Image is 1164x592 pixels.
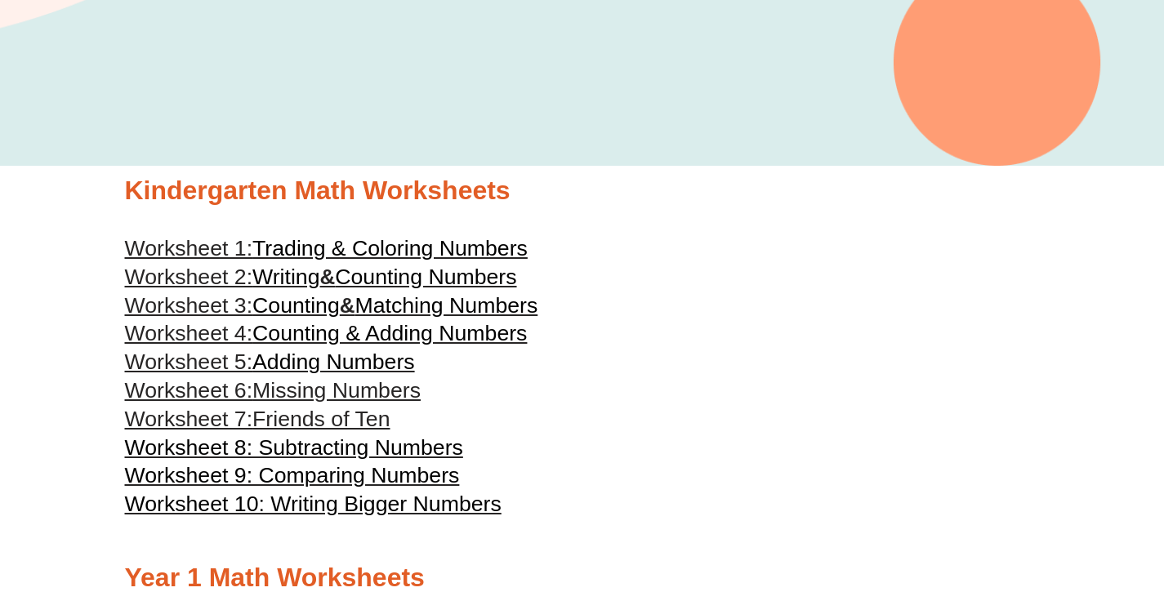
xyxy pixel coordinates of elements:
h2: Kindergarten Math Worksheets [125,174,1040,208]
a: Worksheet 3:Counting&Matching Numbers [125,293,538,318]
span: Worksheet 2: [125,265,253,289]
span: Trading & Coloring Numbers [252,236,528,260]
span: Missing Numbers [252,378,421,403]
a: Worksheet 6:Missing Numbers [125,378,421,403]
span: Counting & Adding Numbers [252,321,527,345]
iframe: Chat Widget [884,407,1164,592]
span: Worksheet 7: [125,407,253,431]
span: Worksheet 5: [125,349,253,374]
span: Counting [252,293,340,318]
span: Worksheet 3: [125,293,253,318]
span: Worksheet 6: [125,378,253,403]
a: Worksheet 5:Adding Numbers [125,349,415,374]
a: Worksheet 1:Trading & Coloring Numbers [125,236,528,260]
span: Adding Numbers [252,349,415,374]
span: Writing [252,265,319,289]
a: Worksheet 2:Writing&Counting Numbers [125,265,517,289]
a: Worksheet 7:Friends of Ten [125,407,390,431]
span: Friends of Ten [252,407,390,431]
span: Counting Numbers [335,265,516,289]
a: Worksheet 4:Counting & Adding Numbers [125,321,528,345]
span: Matching Numbers [355,293,538,318]
a: Worksheet 10: Writing Bigger Numbers [125,492,502,516]
a: Worksheet 9: Comparing Numbers [125,463,460,487]
span: Worksheet 1: [125,236,253,260]
span: Worksheet 4: [125,321,253,345]
a: Worksheet 8: Subtracting Numbers [125,435,463,460]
